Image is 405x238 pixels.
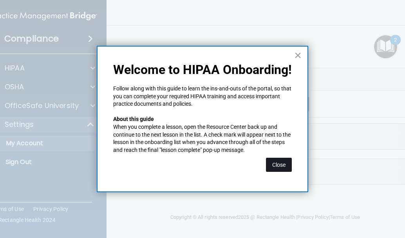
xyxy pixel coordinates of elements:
[266,158,292,172] button: Close
[113,85,292,108] p: Follow along with this guide to learn the ins-and-outs of the portal, so that you can complete yo...
[294,49,302,61] button: Close
[113,62,292,77] p: Welcome to HIPAA Onboarding!
[366,184,396,214] iframe: Drift Widget Chat Controller
[113,123,292,154] p: When you complete a lesson, open the Resource Center back up and continue to the next lesson in t...
[113,116,154,122] strong: About this guide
